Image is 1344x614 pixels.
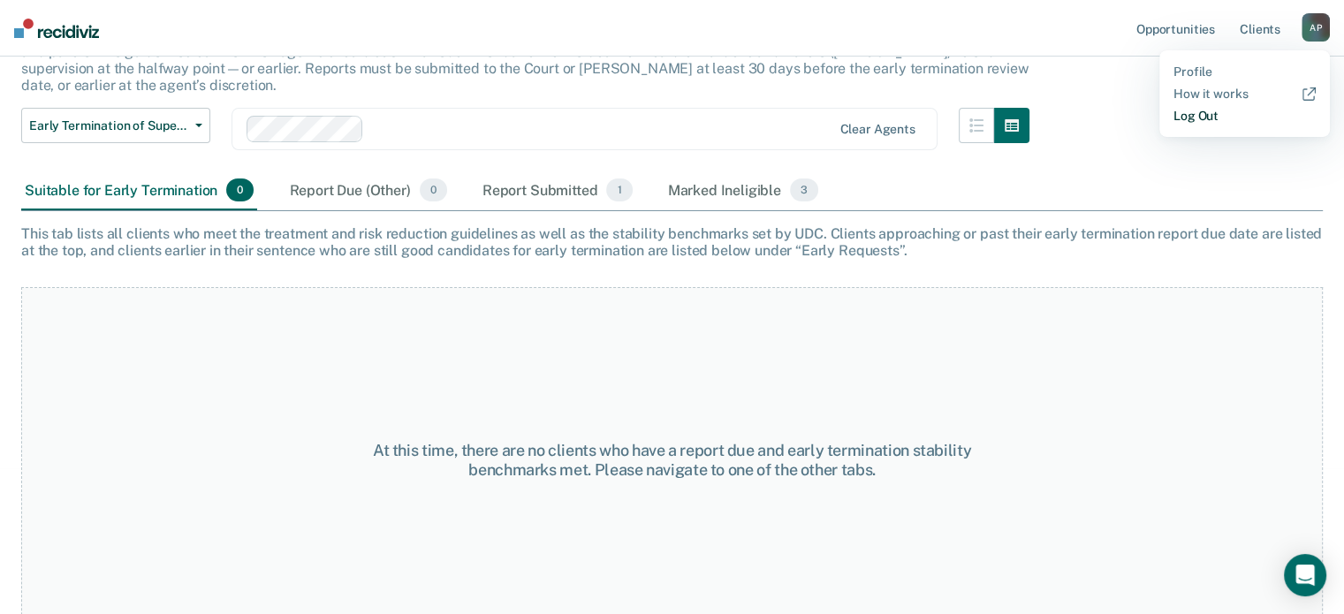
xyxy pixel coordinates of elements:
[606,178,632,201] span: 1
[790,178,818,201] span: 3
[479,171,636,210] div: Report Submitted1
[14,19,99,38] img: Recidiviz
[347,441,998,479] div: At this time, there are no clients who have a report due and early termination stability benchmar...
[21,225,1323,259] div: This tab lists all clients who meet the treatment and risk reduction guidelines as well as the st...
[226,178,254,201] span: 0
[420,178,447,201] span: 0
[29,118,188,133] span: Early Termination of Supervision
[839,122,915,137] div: Clear agents
[1284,554,1326,596] div: Open Intercom Messenger
[21,108,210,143] button: Early Termination of Supervision
[664,171,823,210] div: Marked Ineligible3
[1173,109,1316,124] a: Log Out
[1173,64,1316,80] a: Profile
[1173,87,1316,102] a: How it works
[285,171,450,210] div: Report Due (Other)0
[21,27,1029,95] p: The [US_STATE] Sentencing Commission’s 2025 Adult Sentencing, Release, & Supervision Guidelines e...
[21,171,257,210] div: Suitable for Early Termination0
[1302,13,1330,42] button: AP
[1302,13,1330,42] div: A P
